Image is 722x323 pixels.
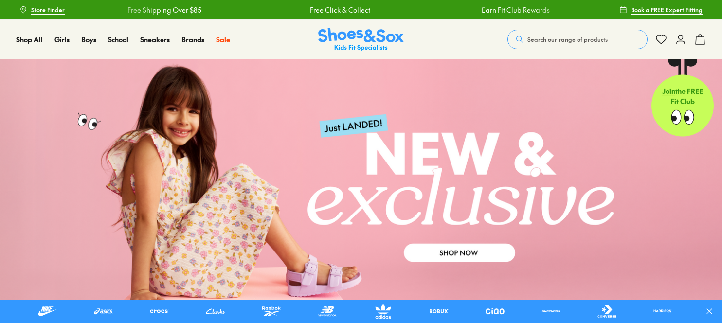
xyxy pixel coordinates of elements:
span: Shop All [16,35,43,44]
span: Book a FREE Expert Fitting [631,5,703,14]
span: Store Finder [31,5,65,14]
a: Store Finder [19,1,65,18]
span: Sneakers [140,35,170,44]
a: Sale [216,35,230,45]
span: Brands [181,35,204,44]
span: Sale [216,35,230,44]
a: School [108,35,128,45]
span: Boys [81,35,96,44]
a: Girls [54,35,70,45]
a: Sneakers [140,35,170,45]
span: Search our range of products [527,35,608,44]
a: Brands [181,35,204,45]
span: Girls [54,35,70,44]
button: Search our range of products [507,30,648,49]
img: SNS_Logo_Responsive.svg [318,28,404,52]
a: Shop All [16,35,43,45]
a: Free Shipping Over $85 [126,5,199,15]
a: Earn Fit Club Rewards [480,5,548,15]
p: the FREE Fit Club [651,78,714,114]
a: Shoes & Sox [318,28,404,52]
span: Join [662,86,675,96]
a: Free Click & Collect [308,5,369,15]
a: Book a FREE Expert Fitting [619,1,703,18]
span: School [108,35,128,44]
a: Jointhe FREE Fit Club [651,59,714,137]
a: Boys [81,35,96,45]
